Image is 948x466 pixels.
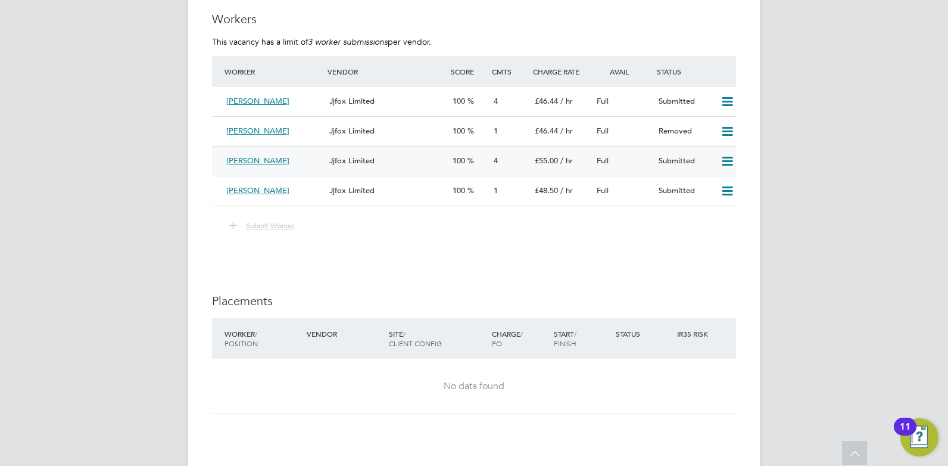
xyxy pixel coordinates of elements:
h3: Placements [212,293,736,309]
span: £55.00 [535,156,558,166]
span: / hr [560,126,573,136]
span: £46.44 [535,126,558,136]
span: 4 [494,96,498,106]
button: Open Resource Center, 11 new notifications [900,418,938,456]
span: £48.50 [535,185,558,195]
span: Jjfox Limited [329,156,375,166]
span: Full [597,96,609,106]
div: Submitted [654,92,716,111]
div: Avail [592,61,654,82]
div: Submitted [654,151,716,171]
span: [PERSON_NAME] [226,156,289,166]
p: This vacancy has a limit of per vendor. [212,36,736,47]
div: Status [654,61,736,82]
span: / PO [492,329,523,348]
span: Full [597,126,609,136]
div: Worker [222,61,325,82]
div: IR35 Risk [674,323,715,344]
div: Site [386,323,489,354]
span: [PERSON_NAME] [226,185,289,195]
div: Charge Rate [530,61,592,82]
div: Start [551,323,613,354]
span: / Position [224,329,258,348]
span: Submit Worker [246,220,294,230]
em: 3 worker submissions [308,36,388,47]
div: No data found [224,380,724,393]
div: Submitted [654,181,716,201]
span: Jjfox Limited [329,96,375,106]
span: £46.44 [535,96,558,106]
span: [PERSON_NAME] [226,126,289,136]
div: Cmts [489,61,530,82]
span: / Client Config [389,329,442,348]
span: Jjfox Limited [329,126,375,136]
span: / hr [560,185,573,195]
span: Full [597,185,609,195]
div: Score [448,61,489,82]
h3: Workers [212,11,736,27]
span: 1 [494,185,498,195]
div: Worker [222,323,304,354]
span: / Finish [554,329,576,348]
span: 100 [453,96,465,106]
span: 100 [453,126,465,136]
span: 100 [453,156,465,166]
span: Jjfox Limited [329,185,375,195]
div: Status [613,323,675,344]
div: Vendor [325,61,448,82]
button: Submit Worker [221,218,304,234]
div: Vendor [304,323,386,344]
div: 11 [900,427,910,442]
div: Charge [489,323,551,354]
span: / hr [560,156,573,166]
span: 100 [453,185,465,195]
span: / hr [560,96,573,106]
span: [PERSON_NAME] [226,96,289,106]
div: Removed [654,122,716,141]
span: Full [597,156,609,166]
span: 4 [494,156,498,166]
span: 1 [494,126,498,136]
